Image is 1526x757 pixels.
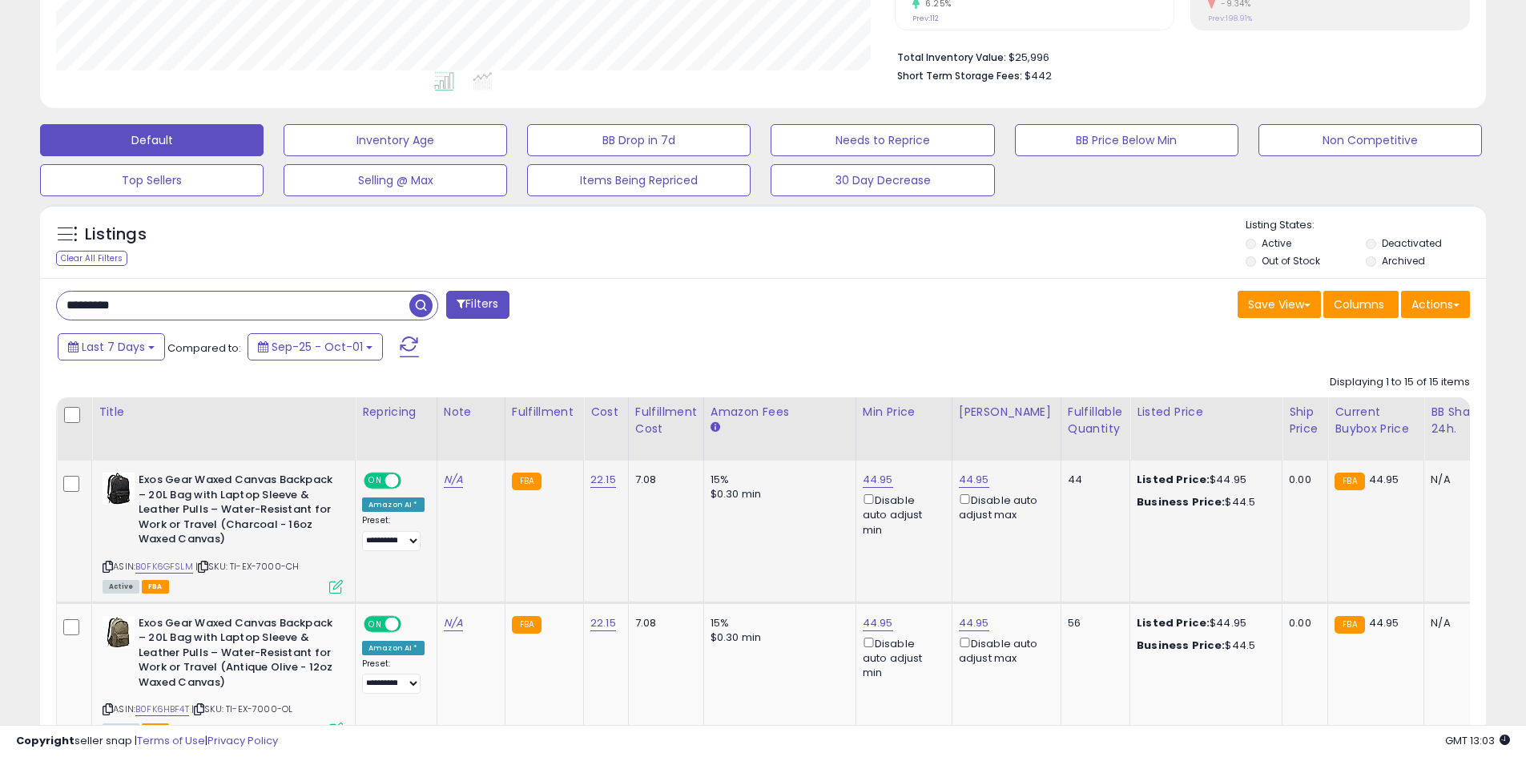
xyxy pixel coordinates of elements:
div: 15% [711,616,844,630]
a: 22.15 [590,472,616,488]
img: 41xIEsjzhgL._SL40_.jpg [103,473,135,505]
span: Columns [1334,296,1384,312]
div: $44.5 [1137,495,1270,509]
div: 7.08 [635,473,691,487]
strong: Copyright [16,733,74,748]
b: Listed Price: [1137,615,1210,630]
label: Deactivated [1382,236,1442,250]
div: Clear All Filters [56,251,127,266]
span: OFF [399,474,425,488]
span: ON [365,474,385,488]
a: 44.95 [959,472,989,488]
a: Privacy Policy [207,733,278,748]
div: Preset: [362,658,425,695]
small: FBA [512,473,542,490]
div: Title [99,404,348,421]
span: | SKU: TI-EX-7000-CH [195,560,299,573]
div: Repricing [362,404,430,421]
div: Fulfillable Quantity [1068,404,1123,437]
div: Fulfillment [512,404,577,421]
div: $44.95 [1137,473,1270,487]
li: $25,996 [897,46,1458,66]
div: 15% [711,473,844,487]
label: Out of Stock [1262,254,1320,268]
button: Actions [1401,291,1470,318]
small: FBA [1335,473,1364,490]
span: 44.95 [1369,615,1399,630]
span: Compared to: [167,340,241,356]
button: Non Competitive [1258,124,1482,156]
button: BB Drop in 7d [527,124,751,156]
a: B0FK6HBF4T [135,703,189,716]
div: Note [444,404,498,421]
div: Fulfillment Cost [635,404,697,437]
div: Preset: [362,515,425,551]
button: 30 Day Decrease [771,164,994,196]
b: Business Price: [1137,638,1225,653]
button: BB Price Below Min [1015,124,1238,156]
button: Sep-25 - Oct-01 [248,333,383,360]
button: Selling @ Max [284,164,507,196]
div: 0.00 [1289,473,1315,487]
div: BB Share 24h. [1431,404,1489,437]
button: Save View [1238,291,1321,318]
span: $442 [1025,68,1052,83]
div: Current Buybox Price [1335,404,1417,437]
div: 44 [1068,473,1117,487]
div: Ship Price [1289,404,1321,437]
button: Default [40,124,264,156]
a: 44.95 [959,615,989,631]
button: Last 7 Days [58,333,165,360]
button: Items Being Repriced [527,164,751,196]
button: Top Sellers [40,164,264,196]
span: Sep-25 - Oct-01 [272,339,363,355]
b: Short Term Storage Fees: [897,69,1022,83]
button: Filters [446,291,509,319]
b: Business Price: [1137,494,1225,509]
img: 413DBFhUEcL._SL40_.jpg [103,616,135,648]
span: OFF [399,617,425,630]
small: Amazon Fees. [711,421,720,435]
div: 0.00 [1289,616,1315,630]
div: [PERSON_NAME] [959,404,1054,421]
div: ASIN: [103,473,343,591]
button: Inventory Age [284,124,507,156]
div: Min Price [863,404,945,421]
b: Listed Price: [1137,472,1210,487]
span: 44.95 [1369,472,1399,487]
span: All listings currently available for purchase on Amazon [103,580,139,594]
div: $0.30 min [711,630,844,645]
div: $44.5 [1137,638,1270,653]
small: Prev: 198.91% [1208,14,1252,23]
a: Terms of Use [137,733,205,748]
a: 44.95 [863,472,893,488]
div: N/A [1431,473,1484,487]
a: N/A [444,472,463,488]
a: 22.15 [590,615,616,631]
div: Cost [590,404,622,421]
small: Prev: 112 [912,14,939,23]
b: Exos Gear Waxed Canvas Backpack – 20L Bag with Laptop Sleeve & Leather Pulls – Water-Resistant fo... [139,473,333,551]
span: Last 7 Days [82,339,145,355]
button: Needs to Reprice [771,124,994,156]
div: $0.30 min [711,487,844,501]
div: seller snap | | [16,734,278,749]
div: $44.95 [1137,616,1270,630]
b: Exos Gear Waxed Canvas Backpack – 20L Bag with Laptop Sleeve & Leather Pulls – Water-Resistant fo... [139,616,333,695]
a: 44.95 [863,615,893,631]
button: Columns [1323,291,1399,318]
div: 7.08 [635,616,691,630]
span: ON [365,617,385,630]
span: | SKU: TI-EX-7000-OL [191,703,292,715]
h5: Listings [85,223,147,246]
span: 2025-10-9 13:03 GMT [1445,733,1510,748]
p: Listing States: [1246,218,1486,233]
div: Disable auto adjust max [959,634,1049,666]
label: Archived [1382,254,1425,268]
div: Amazon AI * [362,641,425,655]
small: FBA [512,616,542,634]
div: Disable auto adjust max [959,491,1049,522]
div: Displaying 1 to 15 of 15 items [1330,375,1470,390]
small: FBA [1335,616,1364,634]
label: Active [1262,236,1291,250]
